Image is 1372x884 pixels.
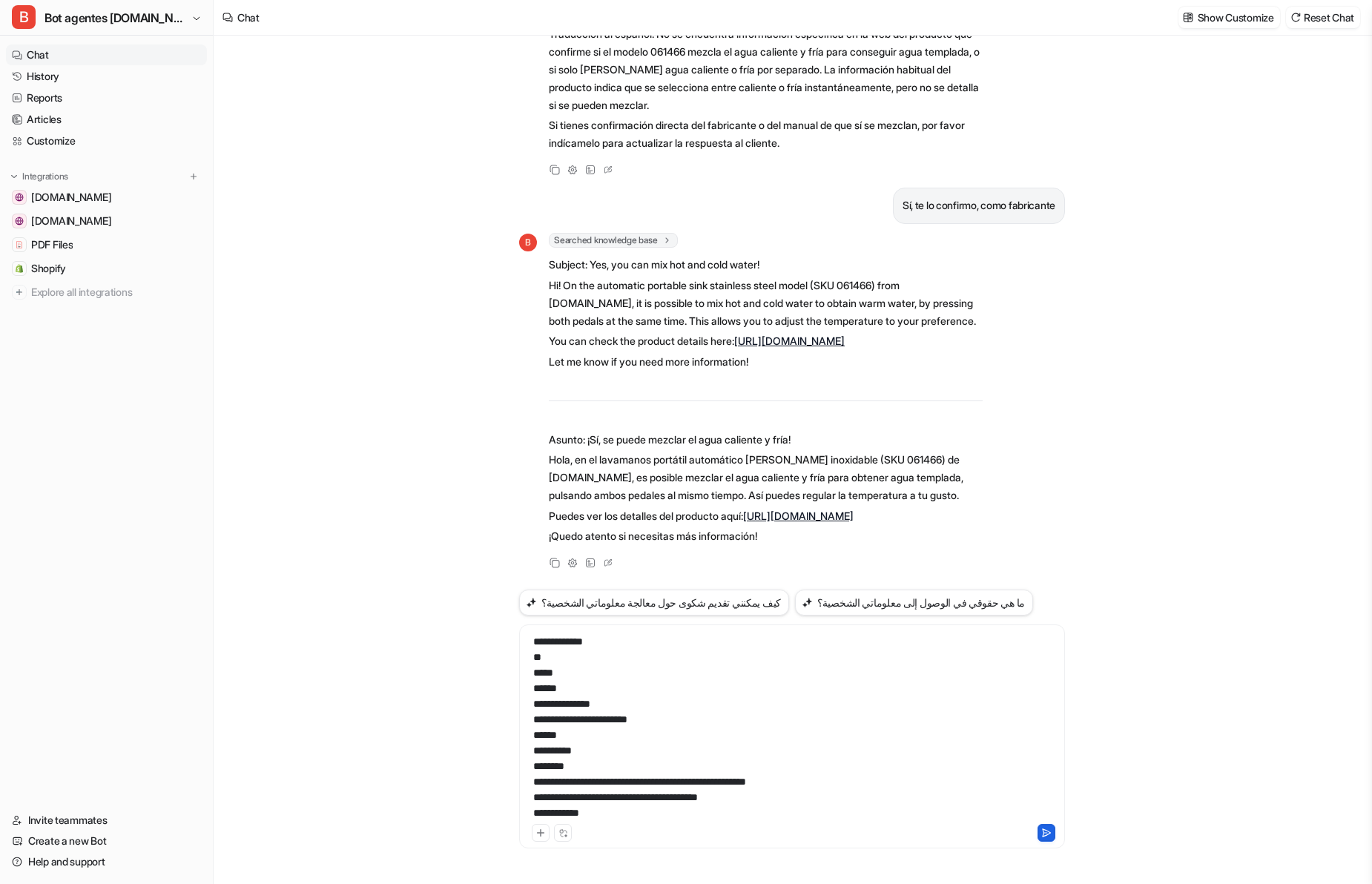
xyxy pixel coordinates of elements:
img: expand menu [9,171,19,182]
img: Shopify [15,264,24,273]
span: Searched knowledge base [549,233,678,248]
a: Explore all integrations [6,282,207,303]
p: Show Customize [1198,10,1274,25]
p: Sí, te lo confirmo, como fabricante [903,197,1055,214]
a: ShopifyShopify [6,258,207,279]
button: Reset Chat [1286,7,1360,28]
button: ما هي حقوقي في الوصول إلى معلوماتي الشخصية؟ [795,590,1033,616]
span: PDF Files [31,237,73,252]
p: Si tienes confirmación directa del fabricante o del manual de que sí se mezclan, por favor indíca... [549,116,983,152]
a: handwashbasin.com[DOMAIN_NAME] [6,187,207,208]
p: You can check the product details here: [549,332,983,350]
button: Integrations [6,169,73,184]
img: www.lioninox.com [15,217,24,225]
img: PDF Files [15,240,24,249]
span: B [519,234,537,251]
a: PDF FilesPDF Files [6,234,207,255]
p: Hola, en el lavamanos portátil automático [PERSON_NAME] inoxidable (SKU 061466) de [DOMAIN_NAME],... [549,451,983,504]
p: Integrations [22,171,68,182]
a: Invite teammates [6,810,207,831]
a: [URL][DOMAIN_NAME] [734,334,845,347]
button: Show Customize [1178,7,1280,28]
a: Reports [6,88,207,108]
p: ¡Quedo atento si necesitas más información! [549,527,983,545]
a: [URL][DOMAIN_NAME] [743,509,854,522]
img: handwashbasin.com [15,193,24,202]
a: Help and support [6,851,207,872]
p: Hi! On the automatic portable sink stainless steel model (SKU 061466) from [DOMAIN_NAME], it is p... [549,277,983,330]
span: Bot agentes [DOMAIN_NAME] [44,7,188,28]
img: customize [1183,12,1193,23]
button: كيف يمكنني تقديم شكوى حول معالجة معلوماتي الشخصية؟ [519,590,789,616]
img: menu_add.svg [188,171,199,182]
span: B [12,5,36,29]
a: Customize [6,131,207,151]
p: Puedes ver los detalles del producto aquí: [549,507,983,525]
p: Let me know if you need more information! [549,353,983,371]
a: Articles [6,109,207,130]
img: reset [1290,12,1301,23]
p: Asunto: ¡Sí, se puede mezclar el agua caliente y fría! [549,431,983,449]
span: [DOMAIN_NAME] [31,214,111,228]
span: Shopify [31,261,66,276]
p: Traducción al español: No se encuentra información específica en la web del producto que confirme... [549,25,983,114]
a: History [6,66,207,87]
a: Chat [6,44,207,65]
a: Create a new Bot [6,831,207,851]
img: explore all integrations [12,285,27,300]
span: Explore all integrations [31,280,201,304]
span: [DOMAIN_NAME] [31,190,111,205]
div: Chat [237,10,260,25]
a: www.lioninox.com[DOMAIN_NAME] [6,211,207,231]
p: Subject: Yes, you can mix hot and cold water! [549,256,983,274]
